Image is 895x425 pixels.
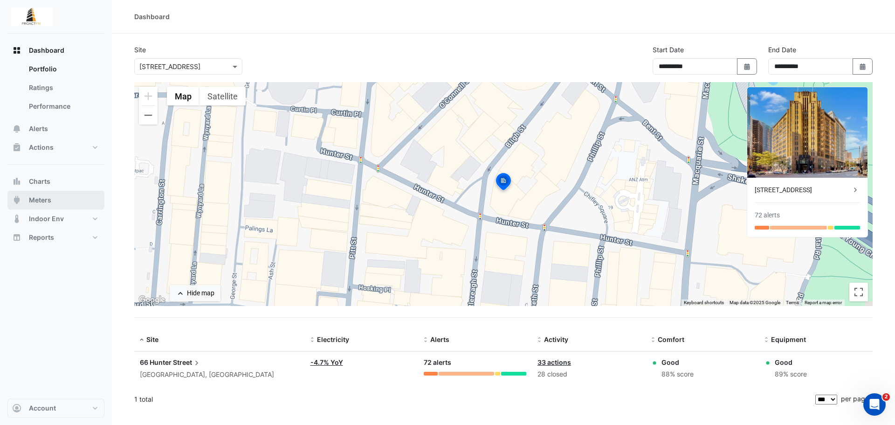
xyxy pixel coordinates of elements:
[134,12,170,21] div: Dashboard
[743,63,751,70] fa-icon: Select Date
[170,285,220,301] button: Hide map
[139,106,158,125] button: Zoom out
[139,87,158,105] button: Zoom in
[140,358,172,366] span: 66 Hunter
[12,143,21,152] app-icon: Actions
[11,7,53,26] img: Company Logo
[137,294,167,306] a: Open this area in Google Maps (opens a new window)
[658,335,684,343] span: Comfort
[134,45,146,55] label: Site
[29,233,54,242] span: Reports
[29,143,54,152] span: Actions
[21,60,104,78] a: Portfolio
[12,46,21,55] app-icon: Dashboard
[755,185,851,195] div: [STREET_ADDRESS]
[684,300,724,306] button: Keyboard shortcuts
[310,358,343,366] a: -4.7% YoY
[730,300,780,305] span: Map data ©2025 Google
[786,300,799,305] a: Terms (opens in new tab)
[661,369,694,380] div: 88% score
[29,404,56,413] span: Account
[7,41,104,60] button: Dashboard
[140,369,299,380] div: [GEOGRAPHIC_DATA], [GEOGRAPHIC_DATA]
[167,87,200,105] button: Show street map
[12,124,21,133] app-icon: Alerts
[863,393,886,416] iframe: Intercom live chat
[747,87,867,178] img: 66 Hunter Street
[12,214,21,223] app-icon: Indoor Env
[775,357,807,367] div: Good
[146,335,158,343] span: Site
[12,177,21,186] app-icon: Charts
[7,60,104,119] div: Dashboard
[137,294,167,306] img: Google
[424,357,526,368] div: 72 alerts
[430,335,449,343] span: Alerts
[12,195,21,205] app-icon: Meters
[771,335,806,343] span: Equipment
[7,138,104,157] button: Actions
[768,45,796,55] label: End Date
[29,214,64,223] span: Indoor Env
[841,395,869,403] span: per page
[187,288,214,298] div: Hide map
[849,283,868,301] button: Toggle fullscreen view
[7,228,104,247] button: Reports
[29,46,64,55] span: Dashboard
[661,357,694,367] div: Good
[755,210,780,220] div: 72 alerts
[859,63,867,70] fa-icon: Select Date
[7,209,104,228] button: Indoor Env
[12,233,21,242] app-icon: Reports
[21,97,104,116] a: Performance
[134,388,813,411] div: 1 total
[775,369,807,380] div: 89% score
[537,358,571,366] a: 33 actions
[29,177,50,186] span: Charts
[7,119,104,138] button: Alerts
[29,195,51,205] span: Meters
[493,172,514,194] img: site-pin-selected.svg
[7,172,104,191] button: Charts
[7,399,104,418] button: Account
[882,393,890,401] span: 2
[21,78,104,97] a: Ratings
[805,300,842,305] a: Report a map error
[317,335,349,343] span: Electricity
[200,87,246,105] button: Show satellite imagery
[29,124,48,133] span: Alerts
[653,45,684,55] label: Start Date
[7,191,104,209] button: Meters
[544,335,568,343] span: Activity
[537,369,640,380] div: 28 closed
[173,357,201,368] span: Street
